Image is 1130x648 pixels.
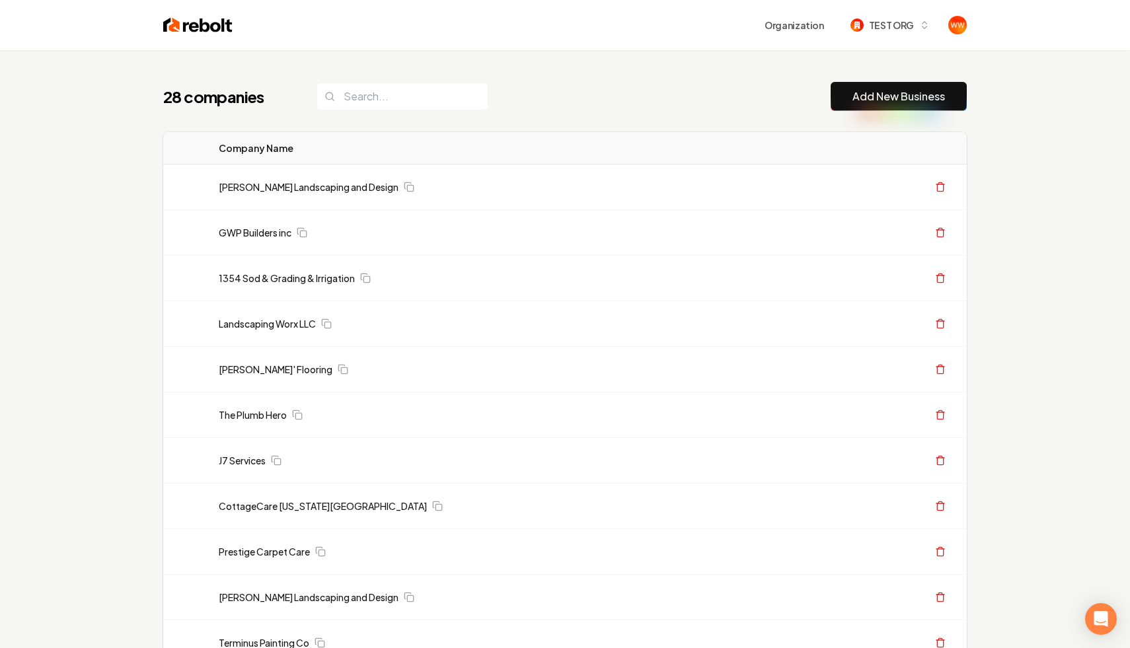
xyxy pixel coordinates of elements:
[317,83,488,110] input: Search...
[869,18,914,32] span: TEST ORG
[219,545,310,558] a: Prestige Carpet Care
[219,591,398,604] a: [PERSON_NAME] Landscaping and Design
[757,13,832,37] button: Organization
[852,89,945,104] a: Add New Business
[219,226,291,239] a: GWP Builders inc
[219,454,266,467] a: J7 Services
[850,18,864,32] img: TEST ORG
[219,363,332,376] a: [PERSON_NAME]' Flooring
[948,16,967,34] button: Open user button
[219,271,355,285] a: 1354 Sod & Grading & Irrigation
[219,180,398,194] a: [PERSON_NAME] Landscaping and Design
[831,82,967,111] button: Add New Business
[948,16,967,34] img: Will Wallace
[163,16,233,34] img: Rebolt Logo
[208,132,649,164] th: Company Name
[1085,603,1117,635] div: Open Intercom Messenger
[163,86,290,107] h1: 28 companies
[219,408,287,421] a: The Plumb Hero
[219,317,316,330] a: Landscaping Worx LLC
[219,499,427,513] a: CottageCare [US_STATE][GEOGRAPHIC_DATA]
